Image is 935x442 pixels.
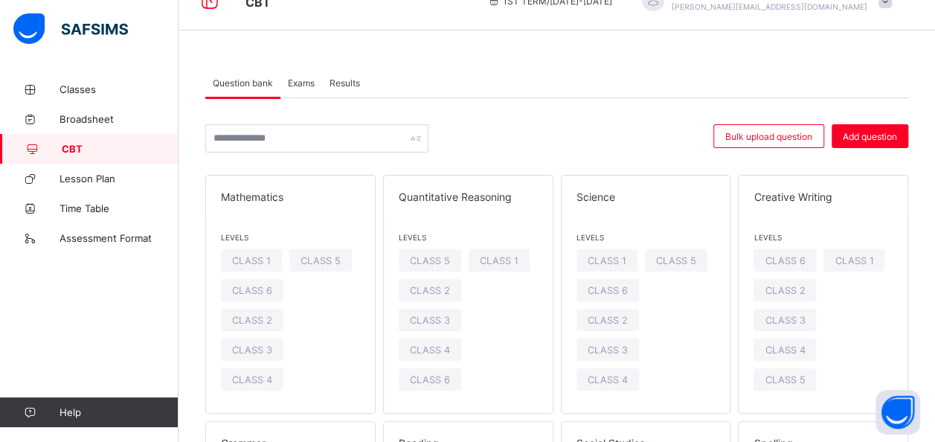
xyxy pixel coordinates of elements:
span: CLASS 2 [588,315,628,326]
span: CLASS 4 [765,345,805,356]
span: Exams [288,77,315,89]
span: CLASS 5 [765,374,805,385]
span: Results [330,77,360,89]
span: Quantitative Reasoning [399,190,538,203]
span: CLASS 4 [588,374,628,385]
button: Open asap [875,390,920,435]
span: Levels [754,233,893,242]
span: CLASS 1 [588,255,626,266]
span: CLASS 1 [480,255,518,266]
span: CBT [62,143,179,155]
span: CLASS 6 [232,285,272,296]
span: Bulk upload question [725,131,812,142]
span: CLASS 6 [588,285,628,296]
span: Levels [576,233,716,242]
span: Add question [843,131,897,142]
span: Assessment Format [60,232,179,244]
span: Levels [399,233,538,242]
span: CLASS 5 [656,255,696,266]
span: CLASS 5 [301,255,341,266]
span: Levels [221,233,360,242]
img: safsims [13,13,128,45]
span: [PERSON_NAME][EMAIL_ADDRESS][DOMAIN_NAME] [672,2,867,11]
span: CLASS 1 [232,255,271,266]
span: CLASS 3 [765,315,805,326]
span: CLASS 3 [410,315,450,326]
span: CLASS 2 [410,285,450,296]
span: Classes [60,83,179,95]
span: CLASS 2 [232,315,272,326]
span: Creative Writing [754,190,893,203]
span: Help [60,406,178,418]
span: Lesson Plan [60,173,179,185]
span: CLASS 6 [410,374,450,385]
span: CLASS 1 [835,255,873,266]
span: Mathematics [221,190,360,203]
span: CLASS 2 [765,285,805,296]
span: Question bank [213,77,273,89]
span: CLASS 5 [410,255,450,266]
span: CLASS 3 [588,345,628,356]
span: CLASS 4 [410,345,450,356]
span: CLASS 4 [232,374,272,385]
span: CLASS 6 [765,255,805,266]
span: Science [576,190,716,203]
span: Time Table [60,202,179,214]
span: Broadsheet [60,113,179,125]
span: CLASS 3 [232,345,272,356]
